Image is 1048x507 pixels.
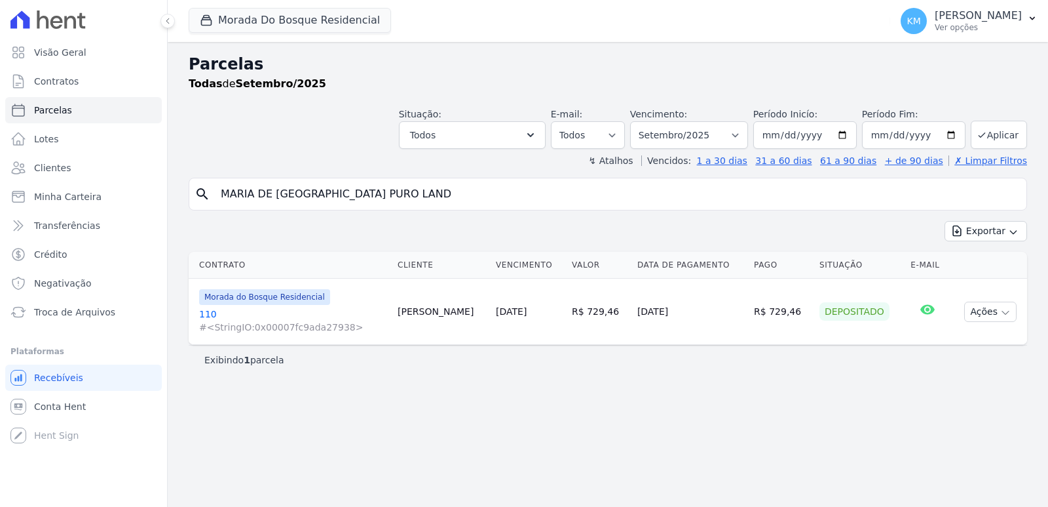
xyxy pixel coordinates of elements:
[189,252,392,279] th: Contrato
[34,46,86,59] span: Visão Geral
[935,22,1022,33] p: Ver opções
[204,354,284,367] p: Exibindo parcela
[588,155,633,166] label: ↯ Atalhos
[5,68,162,94] a: Contratos
[244,355,250,365] b: 1
[399,121,546,149] button: Todos
[5,213,162,239] a: Transferências
[567,279,632,345] td: R$ 729,46
[567,252,632,279] th: Valor
[935,9,1022,22] p: [PERSON_NAME]
[5,270,162,296] a: Negativação
[5,39,162,66] a: Visão Geral
[189,8,391,33] button: Morada Do Bosque Residencial
[971,121,1027,149] button: Aplicar
[34,277,92,290] span: Negativação
[632,279,749,345] td: [DATE]
[5,241,162,268] a: Crédito
[755,155,812,166] a: 31 a 60 dias
[5,365,162,391] a: Recebíveis
[34,132,59,146] span: Lotes
[236,77,326,90] strong: Setembro/2025
[399,109,441,119] label: Situação:
[199,289,330,305] span: Morada do Bosque Residencial
[964,302,1017,322] button: Ações
[753,109,817,119] label: Período Inicío:
[5,184,162,210] a: Minha Carteira
[34,248,67,261] span: Crédito
[213,181,1021,207] input: Buscar por nome do lote ou do cliente
[697,155,747,166] a: 1 a 30 dias
[410,127,436,143] span: Todos
[34,219,100,232] span: Transferências
[890,3,1048,39] button: KM [PERSON_NAME] Ver opções
[814,252,905,279] th: Situação
[199,308,387,334] a: 110#<StringIO:0x00007fc9ada27938>
[34,400,86,413] span: Conta Hent
[749,279,814,345] td: R$ 729,46
[862,108,965,121] label: Período Fim:
[5,394,162,420] a: Conta Hent
[34,104,72,117] span: Parcelas
[392,279,491,345] td: [PERSON_NAME]
[5,299,162,325] a: Troca de Arquivos
[551,109,583,119] label: E-mail:
[641,155,691,166] label: Vencidos:
[907,16,920,26] span: KM
[5,126,162,152] a: Lotes
[885,155,943,166] a: + de 90 dias
[34,371,83,384] span: Recebíveis
[820,155,876,166] a: 61 a 90 dias
[34,75,79,88] span: Contratos
[189,77,223,90] strong: Todas
[189,52,1027,76] h2: Parcelas
[945,221,1027,241] button: Exportar
[5,97,162,123] a: Parcelas
[189,76,326,92] p: de
[392,252,491,279] th: Cliente
[819,302,889,321] div: Depositado
[905,252,950,279] th: E-mail
[5,155,162,181] a: Clientes
[195,186,210,202] i: search
[199,321,387,334] span: #<StringIO:0x00007fc9ada27938>
[34,306,115,319] span: Troca de Arquivos
[630,109,687,119] label: Vencimento:
[632,252,749,279] th: Data de Pagamento
[948,155,1027,166] a: ✗ Limpar Filtros
[34,161,71,174] span: Clientes
[749,252,814,279] th: Pago
[10,344,157,359] div: Plataformas
[34,190,102,203] span: Minha Carteira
